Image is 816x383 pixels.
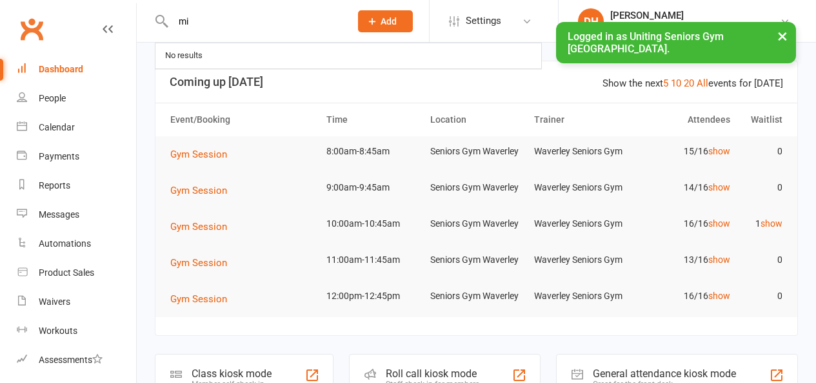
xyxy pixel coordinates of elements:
td: Seniors Gym Waverley [424,172,528,203]
a: Workouts [17,316,136,346]
button: Gym Session [170,255,236,271]
a: Automations [17,229,136,258]
a: show [708,254,730,265]
td: Waverley Seniors Gym [528,172,632,203]
div: General attendance kiosk mode [593,367,736,380]
td: Seniors Gym Waverley [424,245,528,275]
div: Workouts [39,326,77,336]
div: DH [578,8,604,34]
span: Gym Session [170,185,227,196]
th: Trainer [528,103,632,136]
button: Gym Session [170,291,236,307]
td: 16/16 [632,209,736,239]
a: Reports [17,171,136,200]
div: [PERSON_NAME] [610,10,780,21]
td: 0 [736,281,788,311]
a: 10 [671,78,681,89]
td: 15/16 [632,136,736,167]
th: Time [321,103,424,136]
a: show [708,182,730,192]
span: Logged in as Uniting Seniors Gym [GEOGRAPHIC_DATA]. [568,30,724,55]
div: Calendar [39,122,75,132]
a: People [17,84,136,113]
td: 13/16 [632,245,736,275]
span: Gym Session [170,221,227,233]
a: Calendar [17,113,136,142]
td: 0 [736,136,788,167]
div: Waivers [39,296,70,307]
th: Waitlist [736,103,788,136]
a: show [708,291,730,301]
button: × [771,22,794,50]
td: 0 [736,245,788,275]
a: show [708,146,730,156]
th: Location [424,103,528,136]
td: Seniors Gym Waverley [424,281,528,311]
div: Uniting Seniors Gym [GEOGRAPHIC_DATA] [610,21,780,33]
a: Messages [17,200,136,229]
div: Reports [39,180,70,191]
td: 1 [736,209,788,239]
td: Waverley Seniors Gym [528,136,632,167]
td: Waverley Seniors Gym [528,281,632,311]
a: 5 [663,78,668,89]
a: show [761,218,782,229]
div: Automations [39,238,91,249]
td: Waverley Seniors Gym [528,209,632,239]
div: Roll call kiosk mode [386,367,479,380]
div: Show the next events for [DATE] [602,76,783,91]
div: Payments [39,151,79,161]
a: Clubworx [15,13,48,45]
a: All [697,78,708,89]
a: Payments [17,142,136,171]
div: Assessments [39,355,103,365]
td: Seniors Gym Waverley [424,209,528,239]
button: Gym Session [170,219,236,234]
a: show [708,218,730,229]
td: 8:00am-8:45am [321,136,424,167]
input: Search... [169,12,341,30]
button: Add [358,10,413,32]
div: Class kiosk mode [192,367,272,380]
h3: Coming up [DATE] [170,76,783,88]
td: 11:00am-11:45am [321,245,424,275]
button: Gym Session [170,183,236,198]
td: 16/16 [632,281,736,311]
div: Dashboard [39,64,83,74]
a: 20 [684,78,694,89]
a: Dashboard [17,55,136,84]
span: Gym Session [170,293,227,305]
td: 10:00am-10:45am [321,209,424,239]
div: Product Sales [39,267,94,278]
td: 9:00am-9:45am [321,172,424,203]
span: Gym Session [170,257,227,269]
span: Add [381,16,397,26]
div: Messages [39,209,79,220]
span: Gym Session [170,149,227,160]
td: 14/16 [632,172,736,203]
a: Waivers [17,287,136,316]
span: Settings [466,6,501,36]
th: Event/Booking [164,103,321,136]
td: Waverley Seniors Gym [528,245,632,275]
a: Assessments [17,346,136,375]
td: 12:00pm-12:45pm [321,281,424,311]
td: 0 [736,172,788,203]
a: Product Sales [17,258,136,287]
div: People [39,93,66,103]
th: Attendees [632,103,736,136]
button: Gym Session [170,147,236,162]
td: Seniors Gym Waverley [424,136,528,167]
